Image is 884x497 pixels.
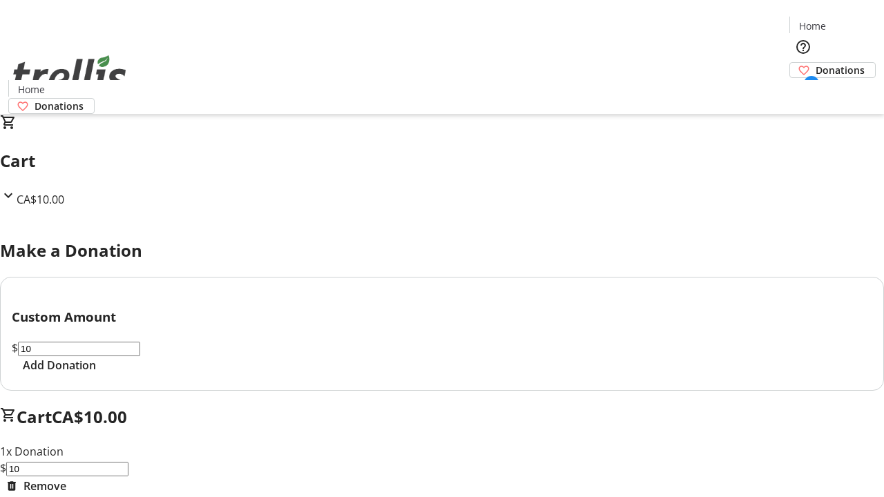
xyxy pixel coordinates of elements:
span: CA$10.00 [17,192,64,207]
input: Donation Amount [6,462,128,476]
a: Donations [789,62,876,78]
span: CA$10.00 [52,405,127,428]
a: Home [790,19,834,33]
h3: Custom Amount [12,307,872,327]
button: Add Donation [12,357,107,373]
span: Home [799,19,826,33]
span: $ [12,340,18,355]
span: Remove [23,478,66,494]
input: Donation Amount [18,342,140,356]
img: Orient E2E Organization DpnduCXZIO's Logo [8,40,131,109]
span: Donations [35,99,84,113]
a: Donations [8,98,95,114]
a: Home [9,82,53,97]
button: Cart [789,78,817,106]
button: Help [789,33,817,61]
span: Donations [816,63,865,77]
span: Home [18,82,45,97]
span: Add Donation [23,357,96,373]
